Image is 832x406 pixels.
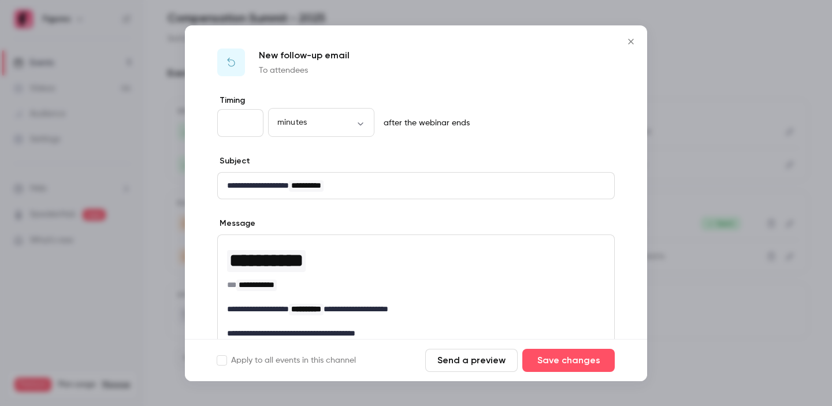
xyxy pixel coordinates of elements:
[217,95,615,106] label: Timing
[379,117,470,129] p: after the webinar ends
[217,155,250,167] label: Subject
[218,235,614,347] div: editor
[217,355,356,366] label: Apply to all events in this channel
[259,65,350,76] p: To attendees
[522,349,615,372] button: Save changes
[268,117,374,128] div: minutes
[425,349,518,372] button: Send a preview
[259,49,350,62] p: New follow-up email
[217,218,255,229] label: Message
[218,173,614,199] div: editor
[619,30,642,53] button: Close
